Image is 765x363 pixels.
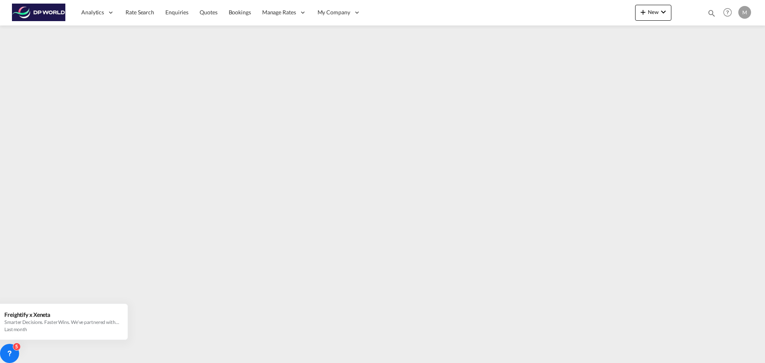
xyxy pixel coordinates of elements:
span: Quotes [200,9,217,16]
span: Enquiries [165,9,188,16]
div: Help [721,6,738,20]
div: M [738,6,751,19]
div: icon-magnify [707,9,716,21]
md-icon: icon-chevron-down [659,7,668,17]
button: icon-plus 400-fgNewicon-chevron-down [635,5,671,21]
span: Help [721,6,734,19]
span: New [638,9,668,15]
md-icon: icon-magnify [707,9,716,18]
span: Manage Rates [262,8,296,16]
span: My Company [318,8,350,16]
span: Bookings [229,9,251,16]
md-icon: icon-plus 400-fg [638,7,648,17]
img: c08ca190194411f088ed0f3ba295208c.png [12,4,66,22]
span: Rate Search [126,9,154,16]
span: Analytics [81,8,104,16]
